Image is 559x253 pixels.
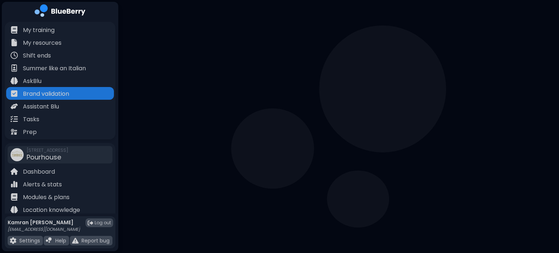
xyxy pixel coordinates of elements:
p: Alerts & stats [23,180,62,189]
img: file icon [10,237,16,244]
p: Kamran [PERSON_NAME] [8,219,80,226]
img: file icon [11,90,18,97]
p: Summer like an Italian [23,64,86,73]
img: file icon [11,128,18,135]
img: file icon [11,52,18,59]
img: file icon [11,193,18,201]
p: Dashboard [23,167,55,176]
span: [STREET_ADDRESS] [27,147,68,153]
p: Location knowledge [23,206,80,214]
img: file icon [11,181,18,188]
p: Brand validation [23,90,69,98]
img: file icon [46,237,52,244]
img: file icon [72,237,79,244]
img: logout [88,220,93,226]
img: file icon [11,115,18,123]
p: My training [23,26,55,35]
p: [EMAIL_ADDRESS][DOMAIN_NAME] [8,226,80,232]
img: file icon [11,26,18,33]
p: Prep [23,128,37,137]
img: file icon [11,103,18,110]
p: Assistant Blu [23,102,59,111]
span: Pourhouse [27,153,61,162]
span: Log out [95,220,111,226]
img: company thumbnail [11,148,24,161]
p: AskBlu [23,77,41,86]
img: file icon [11,168,18,175]
p: My resources [23,39,62,47]
img: file icon [11,64,18,72]
p: Settings [19,237,40,244]
p: Shift ends [23,51,51,60]
p: Modules & plans [23,193,70,202]
img: file icon [11,39,18,46]
p: Help [55,237,66,244]
p: Report bug [82,237,110,244]
img: file icon [11,77,18,84]
img: file icon [11,206,18,213]
img: company logo [35,4,86,19]
p: Tasks [23,115,39,124]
